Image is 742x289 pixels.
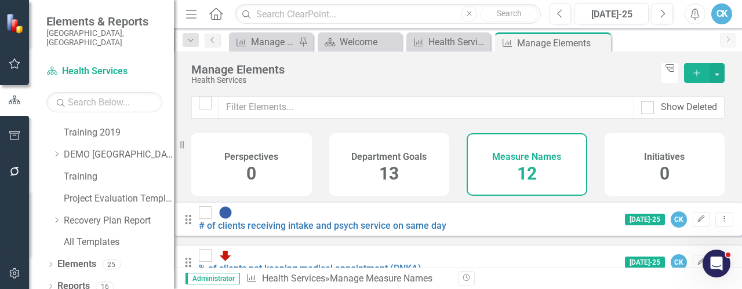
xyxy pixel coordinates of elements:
[46,28,162,47] small: [GEOGRAPHIC_DATA], [GEOGRAPHIC_DATA]
[199,263,421,274] a: % of clients not keeping medical appointment (DNKA)
[660,163,670,184] span: 0
[517,163,537,184] span: 12
[379,163,399,184] span: 13
[711,3,732,24] button: CK
[671,211,687,228] div: CK
[574,3,649,24] button: [DATE]-25
[661,101,717,114] div: Show Deleted
[340,35,399,49] div: Welcome
[46,65,162,78] a: Health Services
[428,35,488,49] div: Health Services Heat Map
[671,254,687,270] div: CK
[232,35,296,49] a: Manage Reports
[185,273,240,284] span: Administrator
[351,152,427,162] h4: Department Goals
[64,126,174,140] a: Training 2019
[409,35,488,49] a: Health Services Heat Map
[219,248,232,262] img: Below Plan
[64,192,174,206] a: Project Evaluation Template Scorecard
[480,6,538,22] button: Search
[64,148,174,162] a: DEMO [GEOGRAPHIC_DATA]
[219,96,634,119] input: Filter Elements...
[703,250,730,277] iframe: Intercom live chat
[224,152,278,162] h4: Perspectives
[191,76,656,85] div: Health Services
[644,152,685,162] h4: Initiatives
[102,259,121,269] div: 25
[579,8,645,21] div: [DATE]-25
[46,14,162,28] span: Elements & Reports
[625,257,665,268] span: [DATE]-25
[64,170,174,184] a: Training
[219,206,232,220] img: No Information
[235,4,541,24] input: Search ClearPoint...
[246,272,449,286] div: » Manage Measure Names
[6,13,27,34] img: ClearPoint Strategy
[246,163,256,184] span: 0
[46,92,162,112] input: Search Below...
[191,63,656,76] div: Manage Elements
[199,220,446,231] a: # of clients receiving intake and psych service on same day
[251,35,296,49] div: Manage Reports
[321,35,399,49] a: Welcome
[64,214,174,228] a: Recovery Plan Report
[57,258,96,271] a: Elements
[492,152,561,162] h4: Measure Names
[497,9,522,18] span: Search
[64,236,174,249] a: All Templates
[517,36,608,50] div: Manage Elements
[625,214,665,225] span: [DATE]-25
[262,273,325,284] a: Health Services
